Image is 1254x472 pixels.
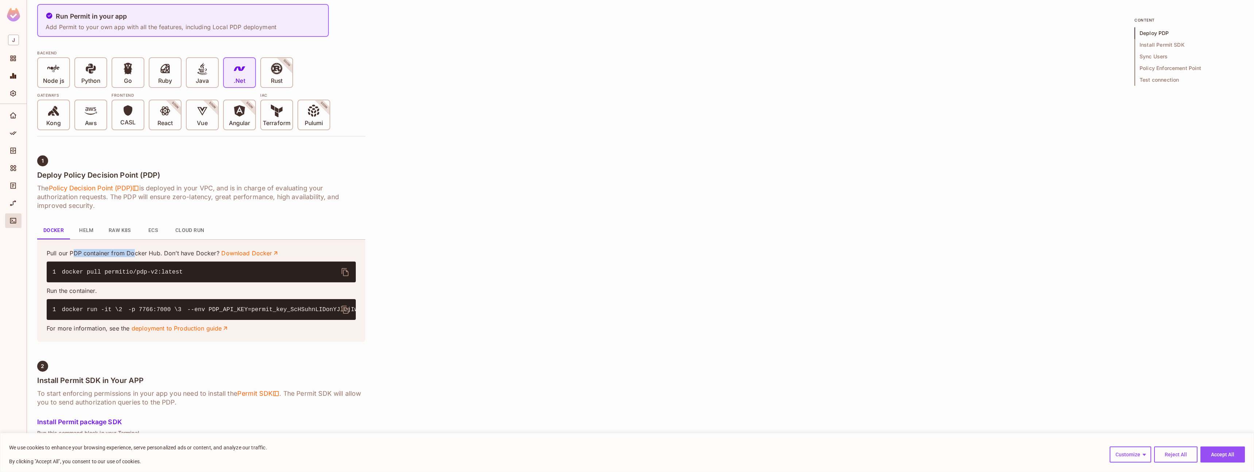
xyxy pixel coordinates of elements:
h5: Run Permit in your app [56,13,127,20]
p: React [157,120,173,127]
span: 2 [41,363,44,369]
p: Terraform [263,120,291,127]
span: SOON [273,49,301,77]
p: Aws [85,120,96,127]
p: For more information, see the [47,324,356,332]
p: Pull our PDP container from Docker Hub. Don’t have Docker? [47,249,356,257]
p: .Net [234,77,245,85]
span: 3 [178,305,187,314]
button: Cloud Run [170,222,210,239]
span: Permit SDK [237,389,280,398]
button: delete [336,301,354,318]
a: Download Docker [221,249,279,257]
h6: The is deployed in your VPC, and is in charge of evaluating your authorization requests. The PDP ... [37,184,365,210]
img: SReyMgAAAABJRU5ErkJggg== [7,8,20,22]
span: SOON [198,91,227,120]
button: Docker [37,222,70,239]
p: Run the container. [47,287,356,295]
h5: Install Permit package SDK [37,418,365,426]
h6: To start enforcing permissions in your app you need to install the . The Permit SDK will allow yo... [37,389,365,407]
span: Policy Decision Point (PDP) [48,184,139,193]
a: deployment to Production guide [132,324,229,332]
div: Settings [5,86,22,101]
span: SOON [161,91,190,120]
p: content [1134,17,1244,23]
span: Test connection [1134,74,1244,86]
p: Ruby [158,77,172,85]
button: Helm [70,222,103,239]
button: Customize [1110,446,1151,463]
div: Elements [5,161,22,175]
div: URL Mapping [5,196,22,210]
div: IAC [260,92,330,98]
code: -p 7766:7000 \ --env PDP_API_KEY=permit_key_ScHSuhnLIDonYJlLjIwaXmWYaXSgrFAXXTJ974t8V5RGpL2RP9KwW... [52,306,778,313]
span: 1 [52,268,62,276]
p: Vue [197,120,207,127]
p: Node js [43,77,64,85]
h4: Deploy Policy Decision Point (PDP) [37,171,365,179]
button: Accept All [1200,446,1245,463]
div: Frontend [112,92,256,98]
div: Gateways [37,92,107,98]
div: Connect [5,213,22,228]
p: Python [81,77,100,85]
span: 2 [119,305,128,314]
p: Pulumi [305,120,323,127]
p: By clicking "Accept All", you consent to our use of cookies. [9,457,267,466]
div: BACKEND [37,50,365,56]
span: Install Permit SDK [1134,39,1244,51]
span: docker pull permitio/pdp-v2:latest [62,269,183,275]
h4: Install Permit SDK in Your APP [37,376,365,385]
span: docker run -it \ [62,306,119,313]
p: Rust [271,77,283,85]
button: delete [336,263,354,281]
div: Audit Log [5,178,22,193]
p: Java [196,77,209,85]
span: 1 [52,305,62,314]
div: Directory [5,143,22,158]
span: Sync Users [1134,51,1244,62]
button: Reject All [1154,446,1197,463]
span: Policy Enforcement Point [1134,62,1244,74]
div: Workspace: journey.travel [5,32,22,48]
p: Run this command block in your Terminal [37,430,365,436]
div: Policy [5,126,22,140]
span: J [8,35,19,45]
span: SOON [235,91,264,120]
p: Angular [229,120,250,127]
div: Home [5,108,22,123]
span: 1 [42,158,44,164]
span: Deploy PDP [1134,27,1244,39]
button: Raw K8s [103,222,137,239]
p: We use cookies to enhance your browsing experience, serve personalized ads or content, and analyz... [9,443,267,452]
p: Go [124,77,132,85]
p: Add Permit to your own app with all the features, including Local PDP deployment [46,23,276,31]
span: SOON [310,91,338,120]
div: Projects [5,51,22,66]
div: Monitoring [5,69,22,83]
button: ECS [137,222,170,239]
p: CASL [120,119,136,126]
p: Kong [46,120,61,127]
